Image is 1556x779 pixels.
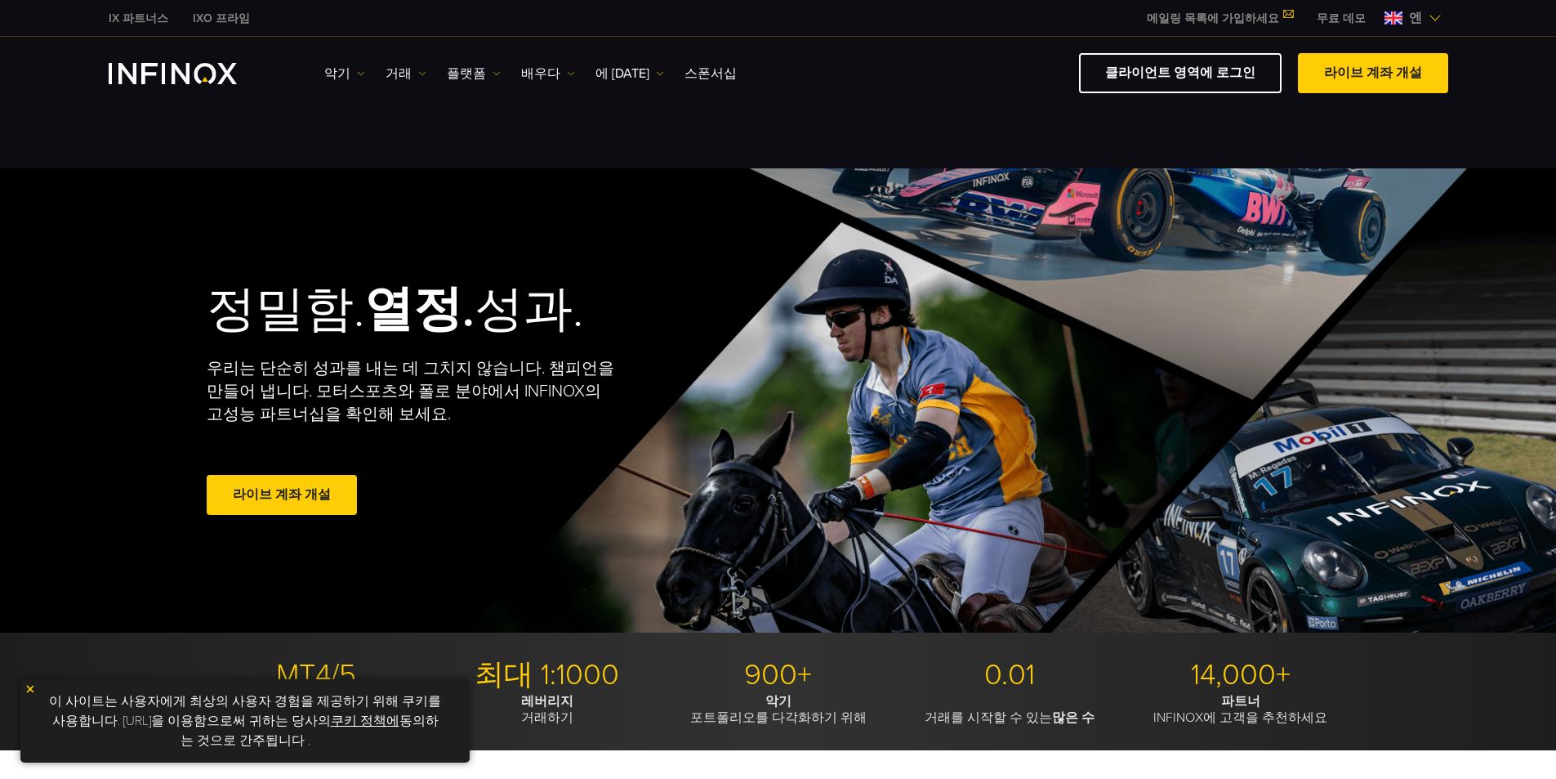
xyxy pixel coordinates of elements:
[233,486,331,503] font: 라이브 계좌 개설
[193,11,250,25] font: IXO 프라임
[1298,53,1448,93] a: 라이브 계좌 개설
[109,63,275,84] a: INFINOX 로고
[109,11,168,25] font: IX 파트너스
[447,65,486,82] font: 플랫폼
[521,693,573,710] font: 레버리지
[595,65,649,82] font: 에 [DATE]
[684,64,737,83] a: 스폰서십
[207,280,364,339] font: 정밀함.
[521,64,575,83] a: 배우다
[447,64,501,83] a: 플랫폼
[386,65,412,82] font: 거래
[364,280,475,339] font: 열정.
[276,657,356,692] font: MT4/5
[25,683,36,695] img: 노란색 닫기 아이콘
[595,64,664,83] a: 에 [DATE]
[49,693,441,729] font: 이 사이트는 사용자에게 최상의 사용자 경험을 제공하기 위해 쿠키를 사용합니다. [URL]을 이용함으로써 귀하는 당사의
[386,64,426,83] a: 거래
[765,693,791,710] font: 악기
[984,657,1035,692] font: 0.01
[1317,11,1366,25] font: 무료 데모
[1304,10,1378,27] a: 인피녹스 메뉴
[181,10,262,27] a: 인피녹스
[744,657,812,692] font: 900+
[521,65,560,82] font: 배우다
[475,280,583,339] font: 성과.
[1135,11,1304,25] a: 메일링 목록에 가입하세요
[1105,65,1255,81] font: 클라이언트 영역에 로그인
[1191,657,1291,692] font: 14,000+
[207,475,357,515] a: 라이브 계좌 개설
[690,710,867,726] font: 포트폴리오를 다각화하기 위해
[521,710,573,726] font: 거래하기
[475,657,619,692] font: 최대 1:1000
[96,10,181,27] a: 인피녹스
[1147,11,1279,25] font: 메일링 목록에 가입하세요
[1324,65,1422,81] font: 라이브 계좌 개설
[1153,710,1327,726] font: INFINOX에 고객을 추천하세요
[324,65,350,82] font: 악기
[324,64,365,83] a: 악기
[1079,53,1282,93] a: 클라이언트 영역에 로그인
[1221,693,1260,710] font: 파트너
[331,713,399,729] a: 쿠키 정책에
[684,65,737,82] font: 스폰서십
[207,359,614,424] font: 우리는 단순히 성과를 내는 데 그치지 않습니다. 챔피언을 만들어 냅니다. 모터스포츠와 폴로 분야에서 INFINOX의 고성능 파트너십을 확인해 보세요.
[925,710,1052,726] font: 거래를 시작할 수 있는
[1409,10,1422,26] font: 엔
[1052,710,1095,726] font: 많은 수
